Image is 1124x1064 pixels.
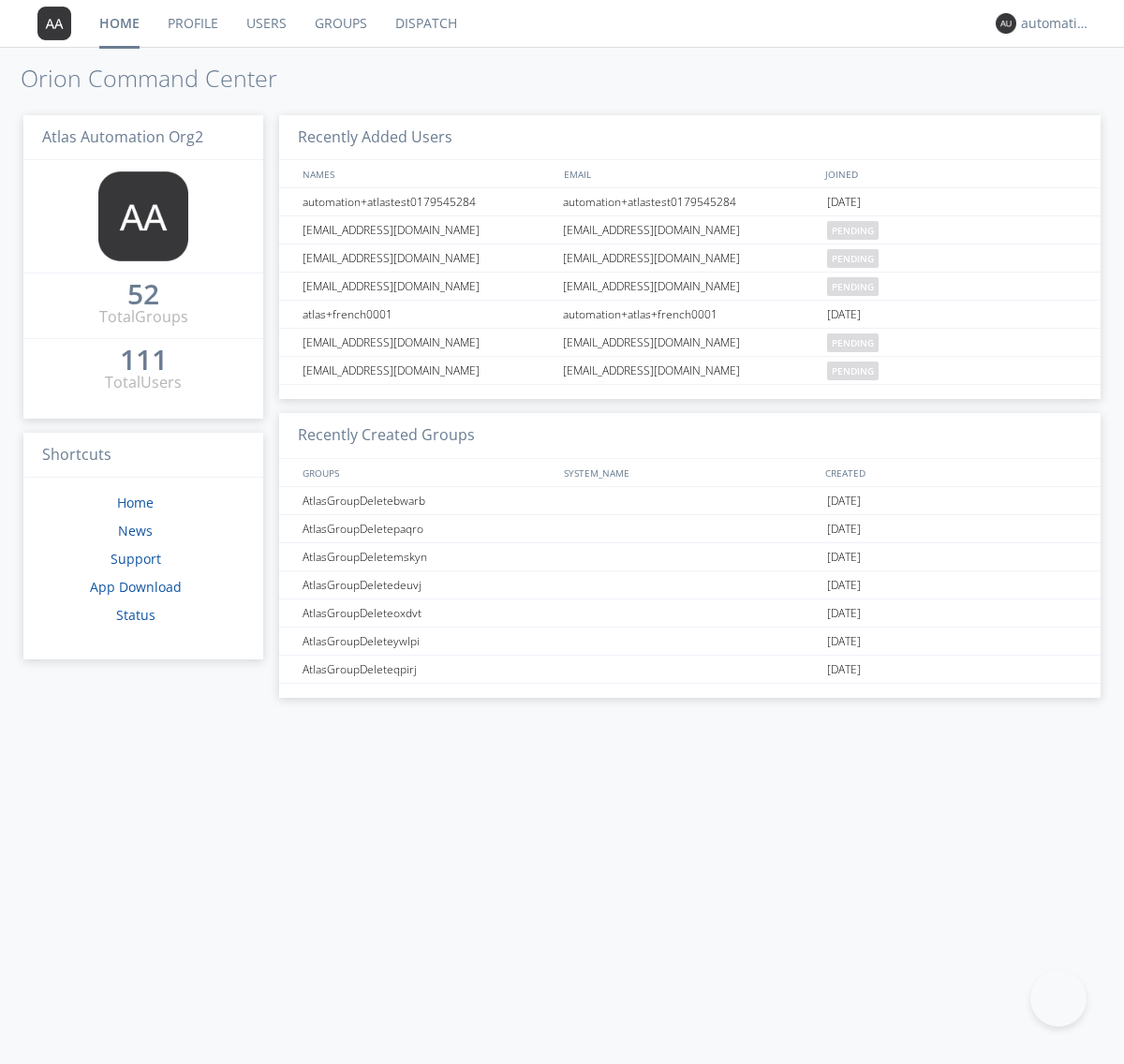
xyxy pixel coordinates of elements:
div: CREATED [821,459,1083,486]
a: 52 [127,285,159,306]
div: AtlasGroupDeletebwarb [298,487,557,514]
h3: Recently Created Groups [279,413,1101,459]
span: [DATE] [827,487,861,515]
div: AtlasGroupDeleteqpirj [298,656,557,683]
a: AtlasGroupDeletemskyn[DATE] [279,543,1101,571]
div: [EMAIL_ADDRESS][DOMAIN_NAME] [298,329,557,356]
a: [EMAIL_ADDRESS][DOMAIN_NAME][EMAIL_ADDRESS][DOMAIN_NAME]pending [279,357,1101,385]
span: [DATE] [827,515,861,543]
img: 373638.png [996,13,1016,34]
div: SYSTEM_NAME [559,459,821,486]
a: [EMAIL_ADDRESS][DOMAIN_NAME][EMAIL_ADDRESS][DOMAIN_NAME]pending [279,329,1101,357]
a: AtlasGroupDeletepaqro[DATE] [279,515,1101,543]
a: Status [116,606,155,624]
span: pending [827,249,879,268]
h3: Shortcuts [23,433,263,479]
a: [EMAIL_ADDRESS][DOMAIN_NAME][EMAIL_ADDRESS][DOMAIN_NAME]pending [279,244,1101,273]
a: automation+atlastest0179545284automation+atlastest0179545284[DATE] [279,188,1101,216]
div: Total Groups [99,306,188,328]
span: [DATE] [827,188,861,216]
div: Total Users [105,372,182,393]
span: [DATE] [827,301,861,329]
a: AtlasGroupDeleteoxdvt[DATE] [279,599,1101,628]
div: automation+atlastest0179545284 [298,188,557,215]
span: Atlas Automation Org2 [42,126,203,147]
span: [DATE] [827,656,861,684]
div: 52 [127,285,159,303]
a: Home [117,494,154,511]
div: AtlasGroupDeletepaqro [298,515,557,542]
span: [DATE] [827,599,861,628]
span: pending [827,221,879,240]
div: JOINED [821,160,1083,187]
a: App Download [90,578,182,596]
a: Support [111,550,161,568]
div: AtlasGroupDeleteoxdvt [298,599,557,627]
div: AtlasGroupDeletedeuvj [298,571,557,598]
img: 373638.png [37,7,71,40]
span: [DATE] [827,571,861,599]
div: automation+atlas+french0001 [558,301,822,328]
div: [EMAIL_ADDRESS][DOMAIN_NAME] [298,244,557,272]
div: [EMAIL_ADDRESS][DOMAIN_NAME] [558,216,822,244]
div: [EMAIL_ADDRESS][DOMAIN_NAME] [558,357,822,384]
a: AtlasGroupDeletebwarb[DATE] [279,487,1101,515]
a: atlas+french0001automation+atlas+french0001[DATE] [279,301,1101,329]
a: [EMAIL_ADDRESS][DOMAIN_NAME][EMAIL_ADDRESS][DOMAIN_NAME]pending [279,273,1101,301]
div: EMAIL [559,160,821,187]
div: automation+atlas+english0002+org2 [1021,14,1091,33]
span: [DATE] [827,543,861,571]
div: [EMAIL_ADDRESS][DOMAIN_NAME] [298,273,557,300]
span: pending [827,333,879,352]
a: News [118,522,153,539]
h3: Recently Added Users [279,115,1101,161]
iframe: Toggle Customer Support [1030,970,1087,1027]
a: AtlasGroupDeleteqpirj[DATE] [279,656,1101,684]
div: [EMAIL_ADDRESS][DOMAIN_NAME] [298,357,557,384]
span: pending [827,277,879,296]
a: AtlasGroupDeleteywlpi[DATE] [279,628,1101,656]
img: 373638.png [98,171,188,261]
div: atlas+french0001 [298,301,557,328]
div: [EMAIL_ADDRESS][DOMAIN_NAME] [558,244,822,272]
span: pending [827,362,879,380]
a: AtlasGroupDeletedeuvj[DATE] [279,571,1101,599]
div: NAMES [298,160,555,187]
div: GROUPS [298,459,555,486]
div: AtlasGroupDeletemskyn [298,543,557,570]
span: [DATE] [827,628,861,656]
div: [EMAIL_ADDRESS][DOMAIN_NAME] [558,329,822,356]
a: 111 [120,350,168,372]
div: automation+atlastest0179545284 [558,188,822,215]
div: [EMAIL_ADDRESS][DOMAIN_NAME] [298,216,557,244]
div: AtlasGroupDeleteywlpi [298,628,557,655]
a: [EMAIL_ADDRESS][DOMAIN_NAME][EMAIL_ADDRESS][DOMAIN_NAME]pending [279,216,1101,244]
div: 111 [120,350,168,369]
div: [EMAIL_ADDRESS][DOMAIN_NAME] [558,273,822,300]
